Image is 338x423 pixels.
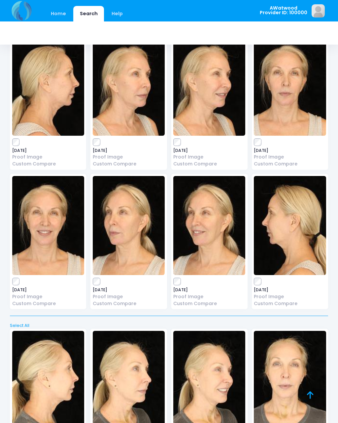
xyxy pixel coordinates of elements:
span: [DATE] [254,149,326,153]
a: Proof Image [254,154,326,160]
a: Custom Compare [254,300,326,307]
a: Proof Image [12,154,84,160]
a: Custom Compare [12,160,84,167]
a: Proof Image [173,154,245,160]
span: [DATE] [93,288,165,292]
span: [DATE] [173,149,245,153]
img: image [93,176,165,275]
img: image [312,4,325,18]
a: Select All [8,322,330,329]
a: Proof Image [173,293,245,300]
img: image [12,37,84,136]
img: image [254,37,326,136]
a: Search [73,6,104,21]
a: Home [44,6,72,21]
a: Custom Compare [12,300,84,307]
span: [DATE] [254,288,326,292]
a: Proof Image [254,293,326,300]
span: [DATE] [93,149,165,153]
img: image [254,176,326,275]
a: Custom Compare [173,300,245,307]
a: Custom Compare [93,160,165,167]
a: Custom Compare [254,160,326,167]
img: image [173,176,245,275]
a: Proof Image [93,293,165,300]
a: Proof Image [93,154,165,160]
a: Help [105,6,129,21]
a: Proof Image [12,293,84,300]
img: image [93,37,165,136]
a: Custom Compare [173,160,245,167]
img: image [173,37,245,136]
span: [DATE] [173,288,245,292]
img: image [12,176,84,275]
span: AWatwood Provider ID: 100000 [260,6,307,15]
a: Custom Compare [93,300,165,307]
span: [DATE] [12,288,84,292]
span: [DATE] [12,149,84,153]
